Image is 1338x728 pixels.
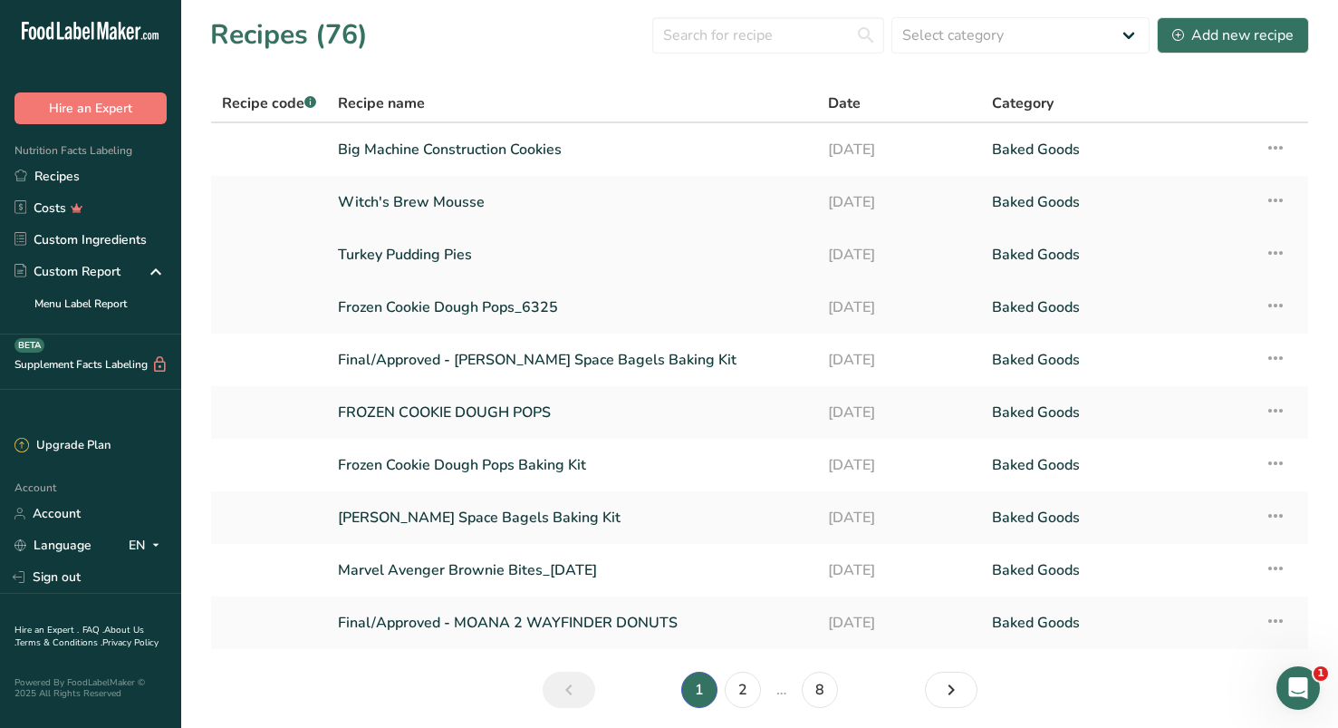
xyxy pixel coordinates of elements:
a: Baked Goods [992,341,1243,379]
a: [DATE] [828,551,970,589]
a: [DATE] [828,183,970,221]
a: Next page [925,672,977,708]
a: [PERSON_NAME] Space Bagels Baking Kit [338,499,806,537]
iframe: Intercom live chat [1276,666,1320,710]
div: Upgrade Plan [14,437,111,455]
a: Previous page [543,672,595,708]
a: [DATE] [828,236,970,274]
input: Search for recipe [652,17,884,53]
a: [DATE] [828,131,970,169]
button: Hire an Expert [14,92,167,124]
a: [DATE] [828,446,970,484]
a: Privacy Policy [102,636,159,649]
a: [DATE] [828,393,970,432]
a: Baked Goods [992,393,1243,432]
a: Baked Goods [992,183,1243,221]
a: Baked Goods [992,446,1243,484]
a: Hire an Expert . [14,624,79,636]
div: Add new recipe [1172,24,1294,46]
button: Add new recipe [1157,17,1309,53]
a: [DATE] [828,288,970,326]
span: Category [992,92,1054,114]
div: Custom Report [14,262,120,281]
a: About Us . [14,624,144,649]
a: Baked Goods [992,604,1243,642]
a: Page 8. [802,672,838,708]
a: Final/Approved - MOANA 2 WAYFINDER DONUTS [338,604,806,642]
a: [DATE] [828,604,970,642]
a: Page 2. [725,672,761,708]
span: Date [828,92,861,114]
a: Final/Approved - [PERSON_NAME] Space Bagels Baking Kit [338,341,806,379]
a: FROZEN COOKIE DOUGH POPS [338,393,806,432]
a: Baked Goods [992,131,1243,169]
span: Recipe code [222,93,316,113]
a: Frozen Cookie Dough Pops_6325 [338,288,806,326]
div: BETA [14,338,44,353]
a: Baked Goods [992,499,1243,537]
a: [DATE] [828,499,970,537]
a: FAQ . [82,624,104,636]
a: Frozen Cookie Dough Pops Baking Kit [338,446,806,484]
a: Terms & Conditions . [15,636,102,649]
a: Language [14,529,91,561]
a: Baked Goods [992,236,1243,274]
a: [DATE] [828,341,970,379]
span: 1 [1314,666,1328,681]
div: EN [129,535,167,557]
a: Witch's Brew Mousse [338,183,806,221]
span: Recipe name [338,92,425,114]
a: Marvel Avenger Brownie Bites_[DATE] [338,551,806,589]
a: Baked Goods [992,551,1243,589]
h1: Recipes (76) [210,15,368,55]
a: Big Machine Construction Cookies [338,131,806,169]
a: Turkey Pudding Pies [338,236,806,274]
a: Baked Goods [992,288,1243,326]
div: Powered By FoodLabelMaker © 2025 All Rights Reserved [14,677,167,699]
